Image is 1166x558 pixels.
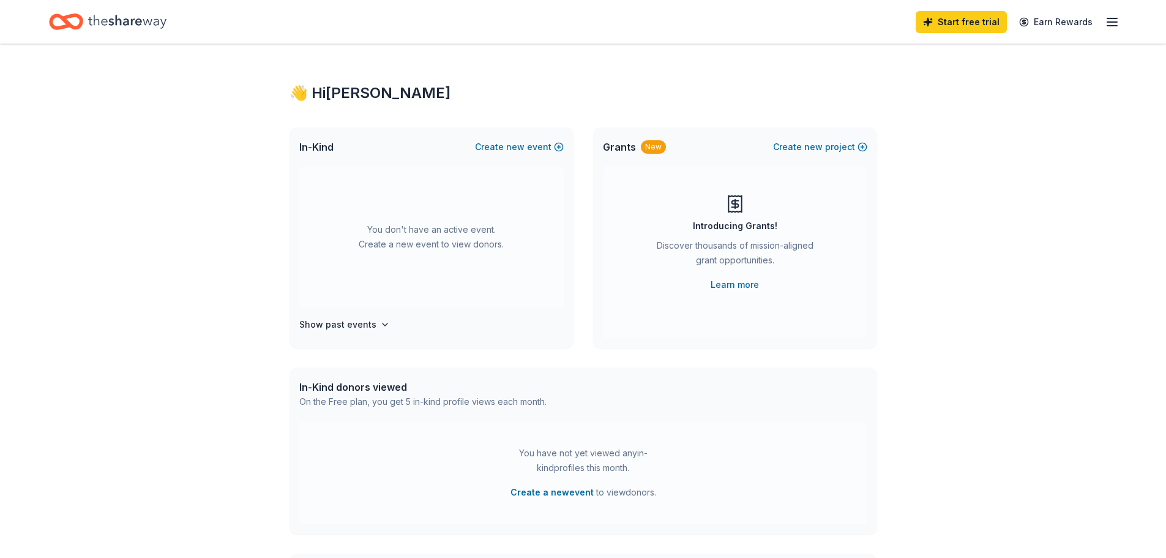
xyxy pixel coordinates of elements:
div: 👋 Hi [PERSON_NAME] [290,83,877,103]
span: new [506,140,525,154]
button: Create a newevent [510,485,594,500]
span: Grants [603,140,636,154]
a: Learn more [711,277,759,292]
div: You don't have an active event. Create a new event to view donors. [299,167,564,307]
div: Discover thousands of mission-aligned grant opportunities. [652,238,818,273]
div: In-Kind donors viewed [299,380,547,394]
span: In-Kind [299,140,334,154]
button: Show past events [299,317,390,332]
button: Createnewevent [475,140,564,154]
a: Start free trial [916,11,1007,33]
div: New [641,140,666,154]
a: Home [49,7,166,36]
button: Createnewproject [773,140,867,154]
div: You have not yet viewed any in-kind profiles this month. [507,446,660,475]
a: Earn Rewards [1012,11,1100,33]
div: Introducing Grants! [693,219,777,233]
div: On the Free plan, you get 5 in-kind profile views each month. [299,394,547,409]
span: new [804,140,823,154]
h4: Show past events [299,317,376,332]
span: to view donors . [510,485,656,500]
